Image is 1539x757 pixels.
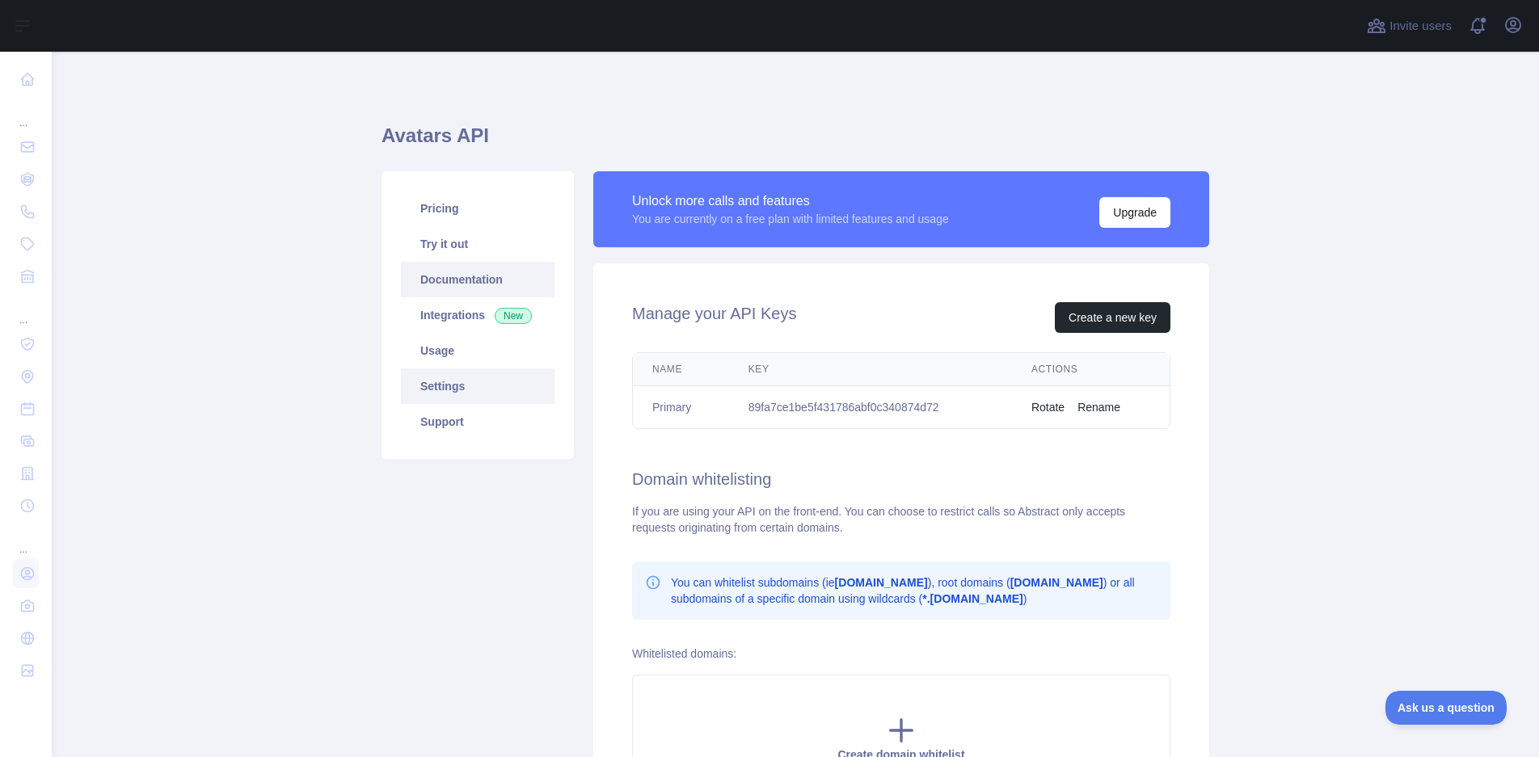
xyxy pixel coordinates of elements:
div: ... [13,524,39,556]
a: Settings [401,368,554,404]
a: Usage [401,333,554,368]
button: Rename [1077,399,1120,415]
h2: Manage your API Keys [632,302,796,333]
iframe: Toggle Customer Support [1385,691,1507,725]
th: Actions [1012,353,1170,386]
a: Documentation [401,262,554,297]
span: Invite users [1389,17,1452,36]
div: ... [13,97,39,129]
a: Pricing [401,191,554,226]
a: Integrations New [401,297,554,333]
td: 89fa7ce1be5f431786abf0c340874d72 [729,386,1012,429]
td: Primary [633,386,729,429]
button: Create a new key [1055,302,1170,333]
th: Key [729,353,1012,386]
th: Name [633,353,729,386]
a: Try it out [401,226,554,262]
button: Upgrade [1099,197,1170,228]
div: ... [13,294,39,326]
label: Whitelisted domains: [632,647,736,660]
b: [DOMAIN_NAME] [1010,576,1103,589]
h2: Domain whitelisting [632,468,1170,490]
b: [DOMAIN_NAME] [835,576,928,589]
a: Support [401,404,554,439]
p: You can whitelist subdomains (ie ), root domains ( ) or all subdomains of a specific domain using... [671,574,1157,607]
div: If you are using your API on the front-end. You can choose to restrict calls so Abstract only acc... [632,503,1170,536]
div: You are currently on a free plan with limited features and usage [632,211,949,227]
b: *.[DOMAIN_NAME] [922,592,1022,605]
h1: Avatars API [382,123,1209,162]
span: New [495,308,532,324]
button: Rotate [1031,399,1065,415]
div: Unlock more calls and features [632,191,949,211]
button: Invite users [1364,13,1455,39]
